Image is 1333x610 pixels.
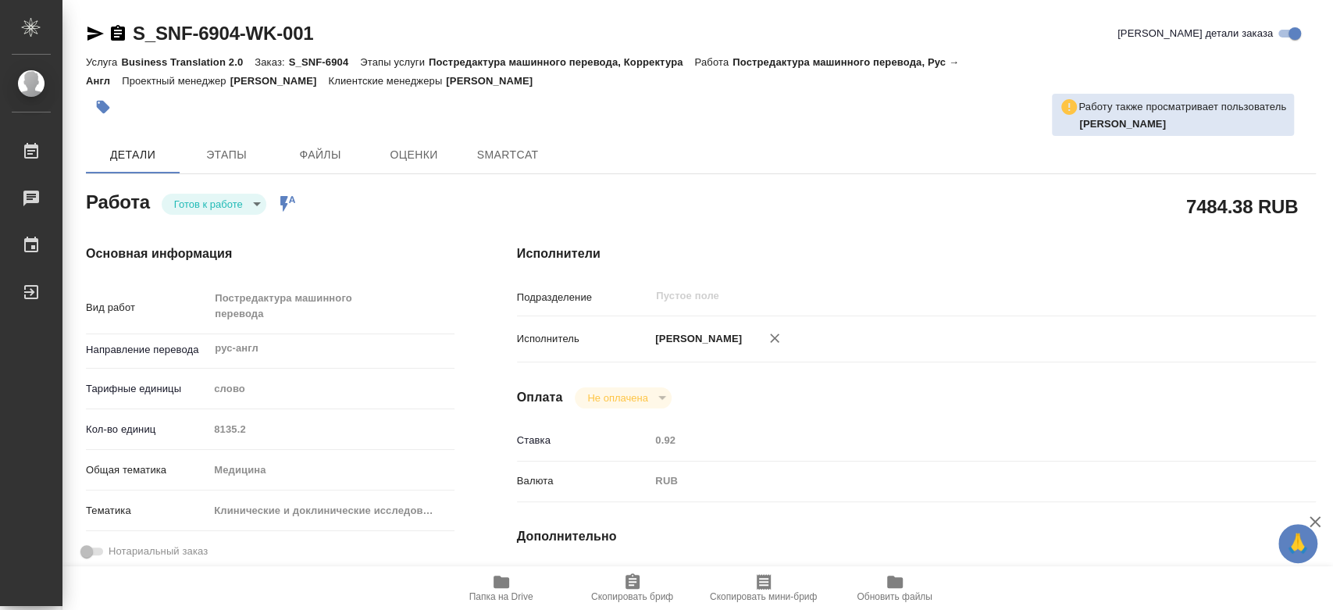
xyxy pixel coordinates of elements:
[86,244,454,263] h4: Основная информация
[86,503,209,519] p: Тематика
[121,56,255,68] p: Business Translation 2.0
[469,591,533,602] span: Папка на Drive
[517,244,1316,263] h4: Исполнители
[209,498,454,524] div: Клинические и доклинические исследования
[1285,527,1311,560] span: 🙏
[857,591,932,602] span: Обновить файлы
[1117,26,1273,41] span: [PERSON_NAME] детали заказа
[829,566,961,610] button: Обновить файлы
[109,24,127,43] button: Скопировать ссылку
[86,187,150,215] h2: Работа
[1278,524,1317,563] button: 🙏
[86,24,105,43] button: Скопировать ссылку для ЯМессенджера
[86,300,209,316] p: Вид работ
[517,331,650,347] p: Исполнитель
[517,290,650,305] p: Подразделение
[446,75,544,87] p: [PERSON_NAME]
[86,90,120,124] button: Добавить тэг
[169,198,248,211] button: Готов к работе
[283,145,358,165] span: Файлы
[698,566,829,610] button: Скопировать мини-бриф
[109,544,208,559] span: Нотариальный заказ
[86,342,209,358] p: Направление перевода
[95,145,170,165] span: Детали
[289,56,361,68] p: S_SNF-6904
[189,145,264,165] span: Этапы
[122,75,230,87] p: Проектный менеджер
[1079,118,1166,130] b: [PERSON_NAME]
[650,468,1249,494] div: RUB
[86,462,209,478] p: Общая тематика
[1078,99,1286,115] p: Работу также просматривает пользователь
[654,287,1212,305] input: Пустое поле
[86,422,209,437] p: Кол-во единиц
[650,429,1249,451] input: Пустое поле
[591,591,673,602] span: Скопировать бриф
[86,56,121,68] p: Услуга
[255,56,288,68] p: Заказ:
[1186,193,1298,219] h2: 7484.38 RUB
[567,566,698,610] button: Скопировать бриф
[1079,116,1286,132] p: Горшкова Валентина
[329,75,447,87] p: Клиентские менеджеры
[209,418,454,441] input: Пустое поле
[575,387,671,408] div: Готов к работе
[86,381,209,397] p: Тарифные единицы
[209,457,454,483] div: Медицина
[517,527,1316,546] h4: Дополнительно
[710,591,817,602] span: Скопировать мини-бриф
[517,388,563,407] h4: Оплата
[517,433,650,448] p: Ставка
[757,321,792,355] button: Удалить исполнителя
[470,145,545,165] span: SmartCat
[209,376,454,402] div: слово
[230,75,329,87] p: [PERSON_NAME]
[517,473,650,489] p: Валюта
[376,145,451,165] span: Оценки
[583,391,652,405] button: Не оплачена
[360,56,429,68] p: Этапы услуги
[436,566,567,610] button: Папка на Drive
[650,331,742,347] p: [PERSON_NAME]
[429,56,694,68] p: Постредактура машинного перевода, Корректура
[162,194,266,215] div: Готов к работе
[694,56,732,68] p: Работа
[133,23,313,44] a: S_SNF-6904-WK-001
